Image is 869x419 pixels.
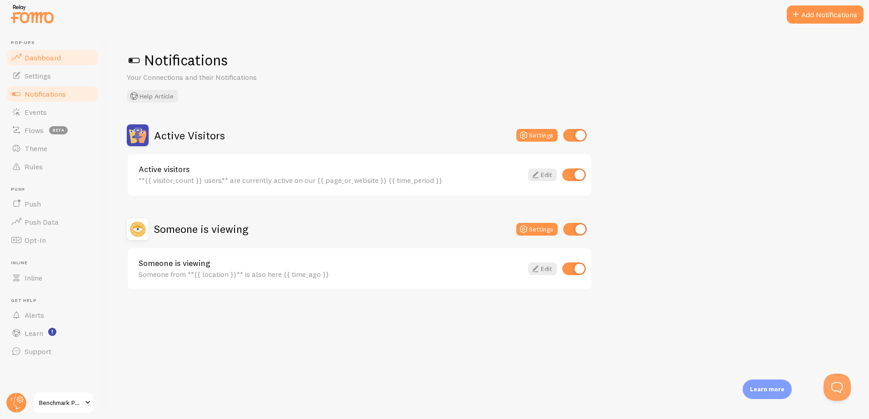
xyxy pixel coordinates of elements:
span: Alerts [25,311,44,320]
h2: Someone is viewing [154,222,248,236]
img: Someone is viewing [127,218,149,240]
span: Dashboard [25,53,61,62]
span: Opt-In [25,236,46,245]
span: Push Data [25,217,59,227]
div: Learn more [743,380,792,399]
a: Push Data [5,213,99,231]
span: Flows [25,126,44,135]
span: Benchmark Psychology [39,397,82,408]
a: Alerts [5,306,99,324]
a: Active visitors [139,165,523,173]
span: Events [25,108,47,117]
img: Active Visitors [127,124,149,146]
div: **{{ visitor_count }} users** are currently active on our {{ page_or_website }} {{ time_period }} [139,176,523,184]
a: Theme [5,139,99,158]
span: beta [49,126,68,134]
a: Learn [5,324,99,342]
a: Inline [5,269,99,287]
a: Flows beta [5,121,99,139]
p: Learn more [750,385,784,394]
span: Settings [25,71,51,80]
a: Edit [528,262,557,275]
button: Settings [516,129,558,142]
span: Inline [25,273,42,282]
a: Dashboard [5,49,99,67]
svg: <p>Watch New Feature Tutorials!</p> [48,328,56,336]
button: Settings [516,223,558,236]
a: Push [5,195,99,213]
span: Pop-ups [11,40,99,46]
span: Get Help [11,298,99,304]
a: Opt-In [5,231,99,249]
h1: Notifications [127,51,847,69]
a: Events [5,103,99,121]
span: Inline [11,260,99,266]
p: Your Connections and their Notifications [127,72,345,83]
span: Learn [25,329,43,338]
span: Push [25,199,41,208]
div: Someone from **{{ location }}** is also here {{ time_ago }} [139,270,523,278]
a: Someone is viewing [139,259,523,267]
span: Rules [25,162,43,171]
span: Notifications [25,89,66,99]
a: Benchmark Psychology [33,392,94,414]
a: Rules [5,158,99,176]
a: Edit [528,168,557,181]
span: Support [25,347,51,356]
a: Notifications [5,85,99,103]
button: Help Article [127,90,178,103]
img: fomo-relay-logo-orange.svg [10,2,55,25]
iframe: Help Scout Beacon - Open [824,374,851,401]
span: Theme [25,144,47,153]
h2: Active Visitors [154,128,225,143]
a: Support [5,342,99,360]
span: Push [11,187,99,192]
a: Settings [5,67,99,85]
